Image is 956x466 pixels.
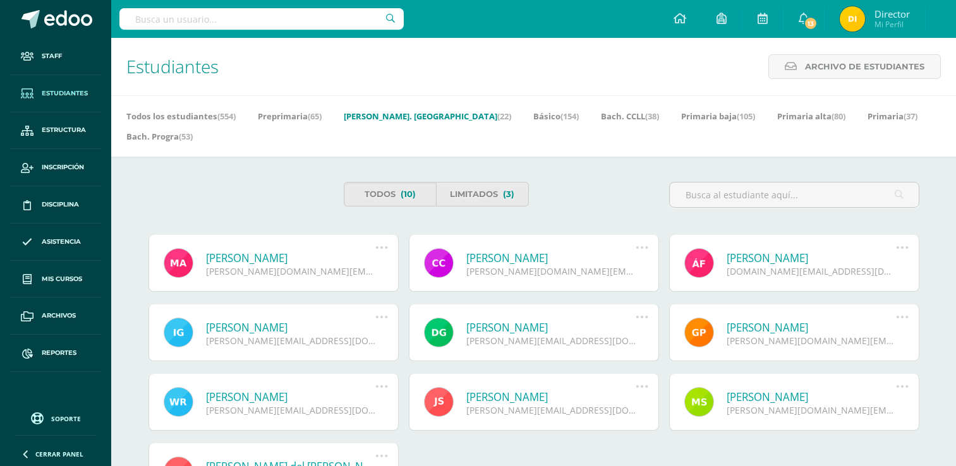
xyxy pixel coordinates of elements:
[466,265,636,277] div: [PERSON_NAME][DOMAIN_NAME][EMAIL_ADDRESS][DOMAIN_NAME]
[10,335,101,372] a: Reportes
[436,182,529,206] a: Limitados(3)
[10,224,101,261] a: Asistencia
[10,297,101,335] a: Archivos
[42,51,62,61] span: Staff
[681,106,755,126] a: Primaria baja(105)
[868,106,917,126] a: Primaria(37)
[206,404,376,416] div: [PERSON_NAME][EMAIL_ADDRESS][DOMAIN_NAME]
[601,106,659,126] a: Bach. CCLL(38)
[670,182,919,207] input: Busca al estudiante aquí...
[308,111,322,122] span: (65)
[258,106,322,126] a: Preprimaria(65)
[119,8,404,30] input: Busca un usuario...
[737,111,755,122] span: (105)
[727,265,897,277] div: [DOMAIN_NAME][EMAIL_ADDRESS][DOMAIN_NAME]
[727,404,897,416] div: [PERSON_NAME][DOMAIN_NAME][EMAIL_ADDRESS][DOMAIN_NAME]
[874,19,910,30] span: Mi Perfil
[645,111,659,122] span: (38)
[466,335,636,347] div: [PERSON_NAME][EMAIL_ADDRESS][DOMAIN_NAME]
[15,409,96,426] a: Soporte
[10,75,101,112] a: Estudiantes
[344,106,511,126] a: [PERSON_NAME]. [GEOGRAPHIC_DATA](22)
[42,125,86,135] span: Estructura
[466,390,636,404] a: [PERSON_NAME]
[206,320,376,335] a: [PERSON_NAME]
[503,182,514,206] span: (3)
[42,88,88,99] span: Estudiantes
[10,261,101,298] a: Mis cursos
[777,106,845,126] a: Primaria alta(80)
[832,111,845,122] span: (80)
[126,54,219,78] span: Estudiantes
[768,54,941,79] a: Archivo de Estudiantes
[840,6,865,32] img: 608136e48c3c14518f2ea00dfaf80bc2.png
[179,131,193,142] span: (53)
[727,390,897,404] a: [PERSON_NAME]
[344,182,437,206] a: Todos(10)
[42,237,81,247] span: Asistencia
[466,404,636,416] div: [PERSON_NAME][EMAIL_ADDRESS][DOMAIN_NAME]
[51,414,81,423] span: Soporte
[35,450,83,458] span: Cerrar panel
[206,265,376,277] div: [PERSON_NAME][DOMAIN_NAME][EMAIL_ADDRESS][DOMAIN_NAME]
[206,335,376,347] div: [PERSON_NAME][EMAIL_ADDRESS][DOMAIN_NAME]
[217,111,236,122] span: (554)
[466,320,636,335] a: [PERSON_NAME]
[401,182,416,206] span: (10)
[42,162,84,172] span: Inscripción
[466,251,636,265] a: [PERSON_NAME]
[560,111,579,122] span: (154)
[727,251,897,265] a: [PERSON_NAME]
[42,200,79,210] span: Disciplina
[533,106,579,126] a: Básico(154)
[497,111,511,122] span: (22)
[874,8,910,20] span: Director
[10,38,101,75] a: Staff
[126,106,236,126] a: Todos los estudiantes(554)
[804,16,818,30] span: 13
[10,112,101,150] a: Estructura
[42,311,76,321] span: Archivos
[206,390,376,404] a: [PERSON_NAME]
[126,126,193,146] a: Bach. Progra(53)
[805,55,924,78] span: Archivo de Estudiantes
[727,320,897,335] a: [PERSON_NAME]
[10,186,101,224] a: Disciplina
[10,149,101,186] a: Inscripción
[42,274,82,284] span: Mis cursos
[42,348,76,358] span: Reportes
[206,251,376,265] a: [PERSON_NAME]
[727,335,897,347] div: [PERSON_NAME][DOMAIN_NAME][EMAIL_ADDRESS][DOMAIN_NAME]
[904,111,917,122] span: (37)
